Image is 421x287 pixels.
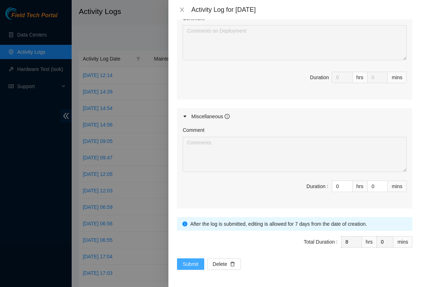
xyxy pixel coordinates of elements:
[191,113,230,120] div: Miscellaneous
[393,236,412,248] div: mins
[179,7,185,13] span: close
[190,220,407,228] div: After the log is submitted, editing is allowed for 7 days from the date of creation.
[183,260,198,268] span: Submit
[182,221,187,226] span: info-circle
[177,108,412,125] div: Miscellaneous info-circle
[306,182,328,190] div: Duration :
[230,262,235,267] span: delete
[183,126,205,134] label: Comment
[213,260,227,268] span: Delete
[183,114,187,119] span: caret-right
[183,25,407,60] textarea: Comment
[353,181,368,192] div: hrs
[353,72,368,83] div: hrs
[177,258,204,270] button: Submit
[310,73,329,81] div: Duration
[191,6,412,14] div: Activity Log for [DATE]
[304,238,338,246] div: Total Duration :
[388,72,407,83] div: mins
[183,137,407,172] textarea: Comment
[177,6,187,13] button: Close
[225,114,230,119] span: info-circle
[207,258,241,270] button: Deletedelete
[388,181,407,192] div: mins
[362,236,377,248] div: hrs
